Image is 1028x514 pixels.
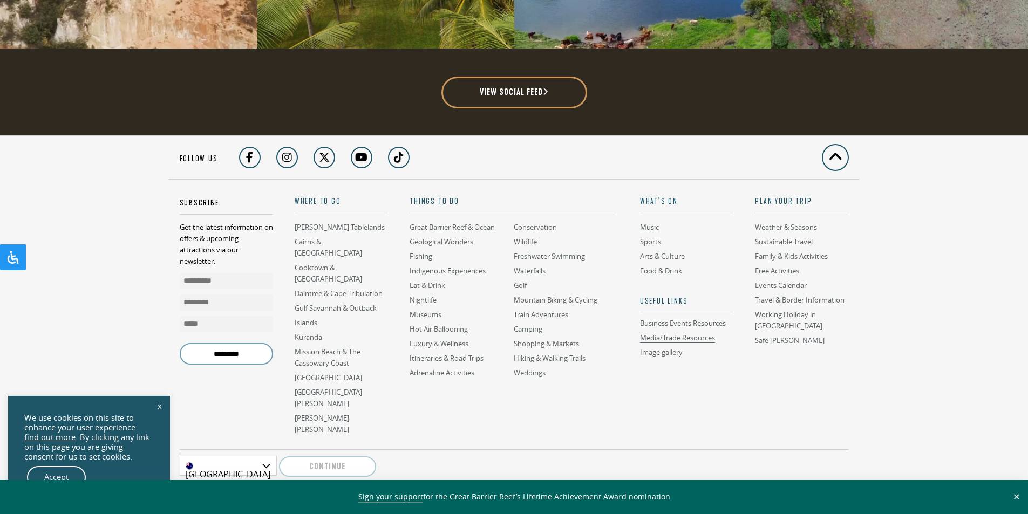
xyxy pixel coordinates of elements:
[358,491,423,503] a: Sign your support
[514,266,546,276] a: Waterfalls
[410,266,486,276] a: Indigenous Experiences
[640,251,685,262] a: Arts & Culture
[295,347,360,368] a: Mission Beach & The Cassowary Coast
[295,413,349,435] a: [PERSON_NAME] [PERSON_NAME]
[514,280,527,291] a: Golf
[514,324,542,334] a: Camping
[514,368,546,378] a: Weddings
[755,222,817,232] a: Weather & Seasons
[640,237,661,247] a: Sports
[295,303,377,313] a: Gulf Savannah & Outback
[410,310,441,320] a: Museums
[295,237,362,258] a: Cairns & [GEOGRAPHIC_DATA]
[640,222,659,232] a: Music
[295,263,362,284] a: Cooktown & [GEOGRAPHIC_DATA]
[514,295,597,305] a: Mountain Biking & Cycling
[755,335,825,346] a: Safe [PERSON_NAME]
[640,319,733,328] a: Business Events Resources
[755,251,828,262] a: Family & Kids Activities
[24,433,76,442] a: find out more
[755,310,822,331] a: Working Holiday in [GEOGRAPHIC_DATA]
[410,368,474,378] a: Adrenaline Activities
[295,222,385,232] a: [PERSON_NAME] Tablelands
[640,296,733,313] h5: Useful links
[640,196,733,213] a: What’s On
[755,266,799,276] a: Free Activities
[180,198,273,215] h5: Subscribe
[295,332,322,342] a: Kuranda
[6,251,19,264] svg: Open Accessibility Panel
[295,318,317,328] a: Islands
[755,295,845,305] a: Travel & Border Information
[514,237,537,247] a: Wildlife
[180,456,277,476] div: [GEOGRAPHIC_DATA]
[358,491,670,503] span: for the Great Barrier Reef’s Lifetime Achievement Award nomination
[295,196,388,213] a: Where To Go
[514,251,585,262] a: Freshwater Swimming
[755,280,807,291] a: Events Calendar
[27,466,86,489] a: Accept
[180,154,218,169] h5: Follow us
[295,373,362,383] a: [GEOGRAPHIC_DATA]
[514,222,557,232] a: Conservation
[755,237,813,247] a: Sustainable Travel
[1010,492,1023,502] button: Close
[410,353,484,364] a: Itineraries & Road Trips
[410,324,468,334] a: Hot Air Ballooning
[640,266,682,276] a: Food & Drink
[410,237,473,247] a: Geological Wonders
[410,280,445,291] a: Eat & Drink
[410,251,432,262] a: Fishing
[295,289,383,299] a: Daintree & Cape Tribulation
[410,295,437,305] a: Nightlife
[295,387,362,409] a: [GEOGRAPHIC_DATA][PERSON_NAME]
[410,339,468,349] a: Luxury & Wellness
[24,413,154,462] div: We use cookies on this site to enhance your user experience . By clicking any link on this page y...
[755,196,848,213] a: Plan Your Trip
[410,222,495,232] a: Great Barrier Reef & Ocean
[410,196,616,213] a: Things To Do
[152,394,167,417] a: x
[180,222,273,267] p: Get the latest information on offers & upcoming attractions via our newsletter.
[514,339,579,349] a: Shopping & Markets
[514,310,568,320] a: Train Adventures
[640,333,715,343] a: Media/Trade Resources
[441,77,587,108] a: View social feed
[514,353,586,364] a: Hiking & Walking Trails
[640,347,683,358] a: Image gallery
